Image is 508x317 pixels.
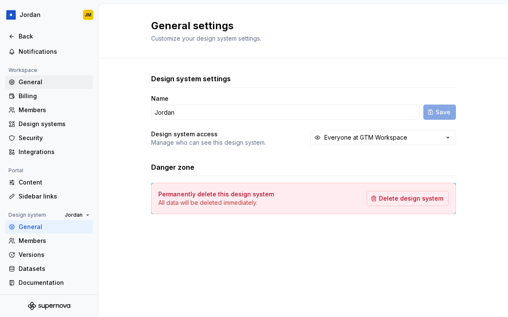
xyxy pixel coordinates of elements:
a: Billing [5,89,93,103]
a: Versions [5,248,93,262]
label: Name [151,94,168,103]
a: Documentation [5,276,93,289]
div: Content [19,178,90,187]
div: Workspace [5,65,41,75]
a: Content [5,176,93,189]
a: General [5,220,93,234]
p: Manage who can see this design system. [151,138,266,147]
div: Documentation [19,278,90,287]
div: Back [19,32,90,41]
div: Security [19,134,90,142]
a: Back [5,30,93,43]
button: Everyone at GTM Workspace [310,130,456,145]
div: Integrations [19,148,90,156]
svg: Supernova Logo [28,302,70,310]
div: General [19,223,90,231]
div: Members [19,237,90,245]
div: Sidebar links [19,192,90,201]
span: Delete design system [379,194,443,203]
div: JM [85,11,91,18]
p: All data will be deleted immediately. [158,198,274,207]
div: General [19,78,90,86]
a: General [5,75,93,89]
div: Datasets [19,265,90,273]
div: Design system [5,210,50,220]
img: 049812b6-2877-400d-9dc9-987621144c16.png [6,10,16,20]
span: Customize your design system settings. [151,35,261,42]
a: Sidebar links [5,190,93,203]
a: Members [5,234,93,248]
a: Notifications [5,45,93,58]
a: Integrations [5,145,93,159]
h4: Permanently delete this design system [158,190,274,198]
button: Delete design system [367,191,449,206]
div: Versions [19,251,90,259]
button: JordanJM [2,6,97,24]
a: Design systems [5,117,93,131]
div: Everyone at GTM Workspace [324,133,407,142]
a: Security [5,131,93,145]
a: Datasets [5,262,93,276]
h3: Danger zone [151,162,194,172]
div: Notifications [19,47,90,56]
h3: Design system settings [151,74,231,84]
h2: General settings [151,19,261,33]
div: Jordan [19,11,41,19]
span: Jordan [65,212,83,218]
div: Billing [19,92,90,100]
h4: Design system access [151,130,218,138]
div: Portal [5,165,27,176]
a: Members [5,103,93,117]
div: Members [19,106,90,114]
div: Design systems [19,120,90,128]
